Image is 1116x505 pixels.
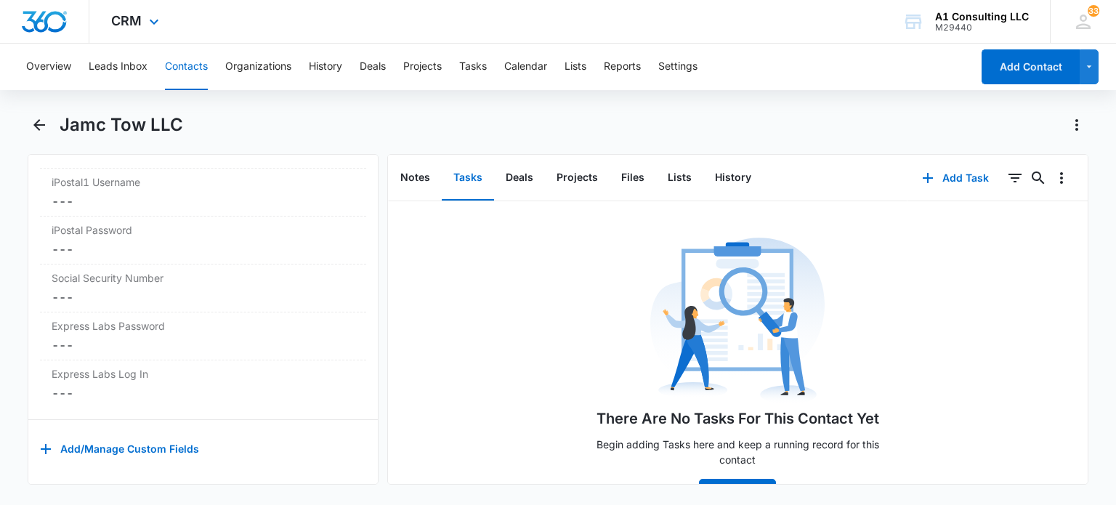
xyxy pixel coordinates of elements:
button: Tasks [442,155,494,201]
label: iPostal1 Username [52,174,354,190]
div: iPostal1 Username--- [40,169,365,217]
button: Settings [658,44,697,90]
h1: Jamc Tow LLC [60,114,183,136]
button: Files [610,155,656,201]
button: Overflow Menu [1050,166,1073,190]
button: Lists [565,44,586,90]
button: History [309,44,342,90]
button: Calendar [504,44,547,90]
button: Add Task [907,161,1003,195]
button: Leads Inbox [89,44,147,90]
button: Reports [604,44,641,90]
button: Add/Manage Custom Fields [40,432,199,466]
button: Organizations [225,44,291,90]
button: Contacts [165,44,208,90]
p: Begin adding Tasks here and keep a running record for this contact [585,437,890,467]
div: iPostal Password--- [40,217,365,264]
button: Deals [360,44,386,90]
dd: --- [52,336,354,354]
button: Overview [26,44,71,90]
dd: --- [52,241,354,258]
button: Search... [1027,166,1050,190]
label: Express Labs Password [52,318,354,334]
button: Lists [656,155,703,201]
div: Express Labs Password--- [40,312,365,360]
div: Express Labs Log In--- [40,360,365,408]
label: Social Security Number [52,270,354,286]
h1: There Are No Tasks For This Contact Yet [597,408,879,429]
dd: --- [52,193,354,210]
span: 33 [1088,5,1099,17]
button: Deals [494,155,545,201]
button: Actions [1065,113,1088,137]
div: account name [935,11,1029,23]
button: Add Contact [982,49,1080,84]
div: account id [935,23,1029,33]
button: Notes [389,155,442,201]
div: Social Security Number--- [40,264,365,312]
label: Express Labs Log In [52,366,354,381]
button: Projects [403,44,442,90]
button: Tasks [459,44,487,90]
span: CRM [111,13,142,28]
button: Back [28,113,50,137]
img: No Data [650,233,825,408]
div: notifications count [1088,5,1099,17]
dd: --- [52,288,354,306]
button: Projects [545,155,610,201]
button: History [703,155,763,201]
a: Add/Manage Custom Fields [40,448,199,460]
dd: --- [52,384,354,402]
button: Filters [1003,166,1027,190]
label: iPostal Password [52,222,354,238]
